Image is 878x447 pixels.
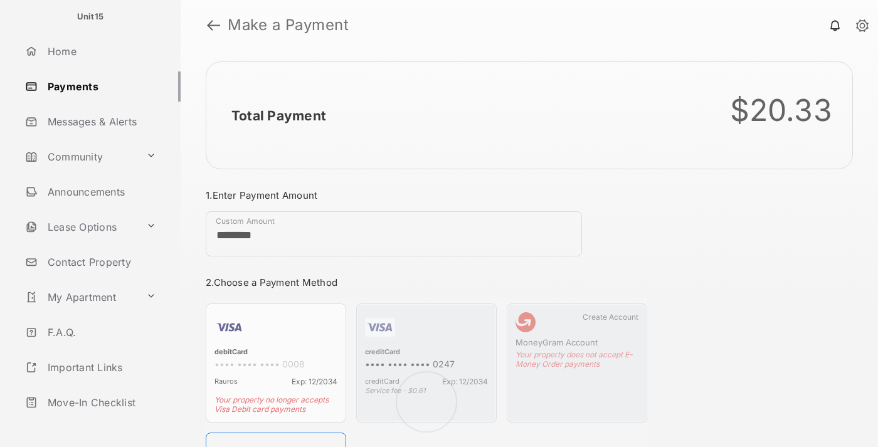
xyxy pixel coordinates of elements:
[20,107,181,137] a: Messages & Alerts
[231,108,326,124] h2: Total Payment
[20,36,181,66] a: Home
[20,317,181,347] a: F.A.Q.
[730,92,833,129] div: $20.33
[206,276,647,288] h3: 2. Choose a Payment Method
[20,352,161,382] a: Important Links
[20,177,181,207] a: Announcements
[20,212,141,242] a: Lease Options
[77,11,104,23] p: Unit15
[206,189,647,201] h3: 1. Enter Payment Amount
[20,247,181,277] a: Contact Property
[20,282,141,312] a: My Apartment
[20,142,141,172] a: Community
[20,387,181,418] a: Move-In Checklist
[228,18,349,33] strong: Make a Payment
[20,71,181,102] a: Payments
